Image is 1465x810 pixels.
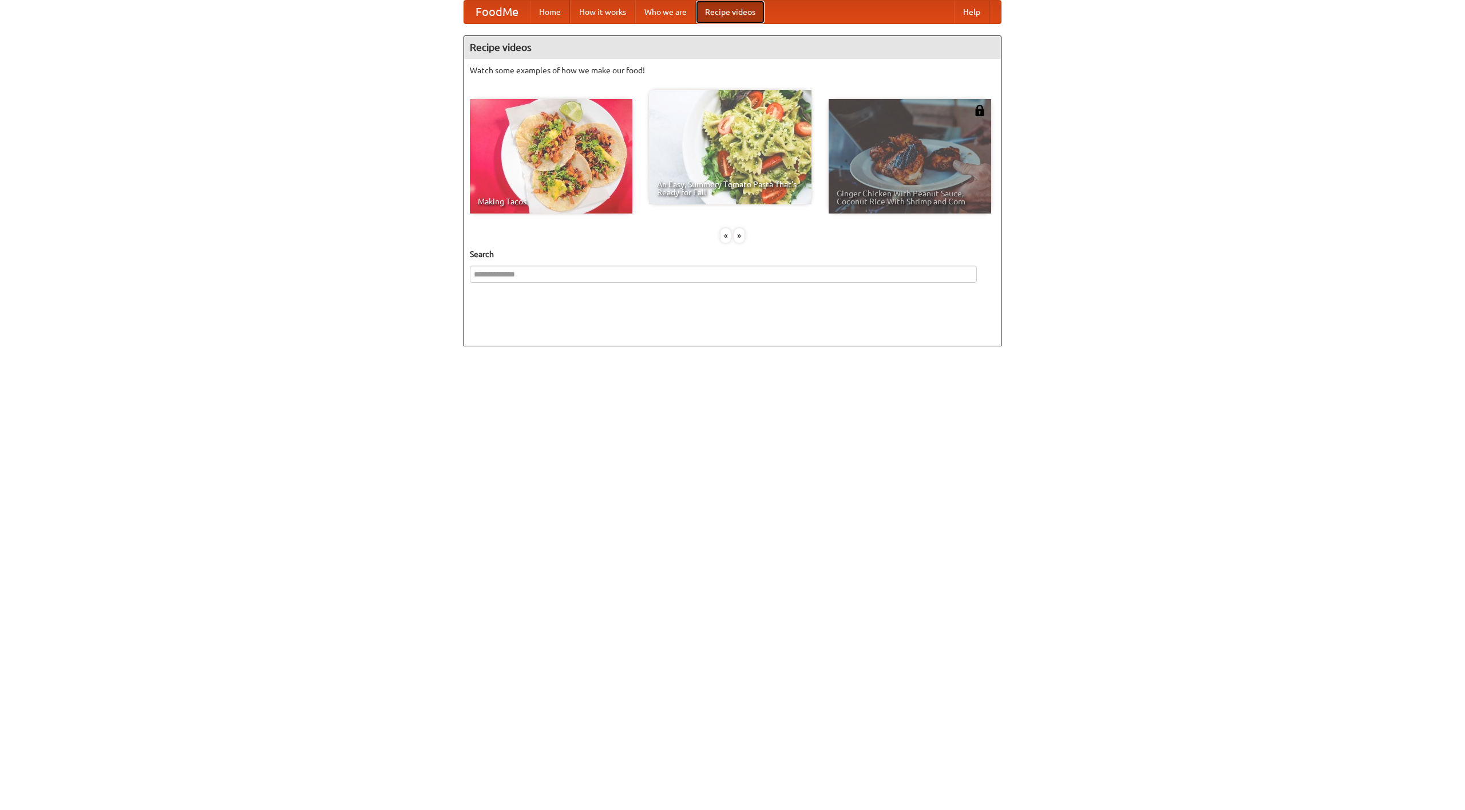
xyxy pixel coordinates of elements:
a: Making Tacos [470,99,632,214]
a: Who we are [635,1,696,23]
h4: Recipe videos [464,36,1001,59]
a: Home [530,1,570,23]
div: » [734,228,745,243]
img: 483408.png [974,105,985,116]
a: How it works [570,1,635,23]
a: An Easy, Summery Tomato Pasta That's Ready for Fall [649,90,811,204]
span: Making Tacos [478,197,624,206]
span: An Easy, Summery Tomato Pasta That's Ready for Fall [657,180,803,196]
h5: Search [470,248,995,260]
a: Recipe videos [696,1,765,23]
p: Watch some examples of how we make our food! [470,65,995,76]
div: « [720,228,731,243]
a: Help [954,1,989,23]
a: FoodMe [464,1,530,23]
